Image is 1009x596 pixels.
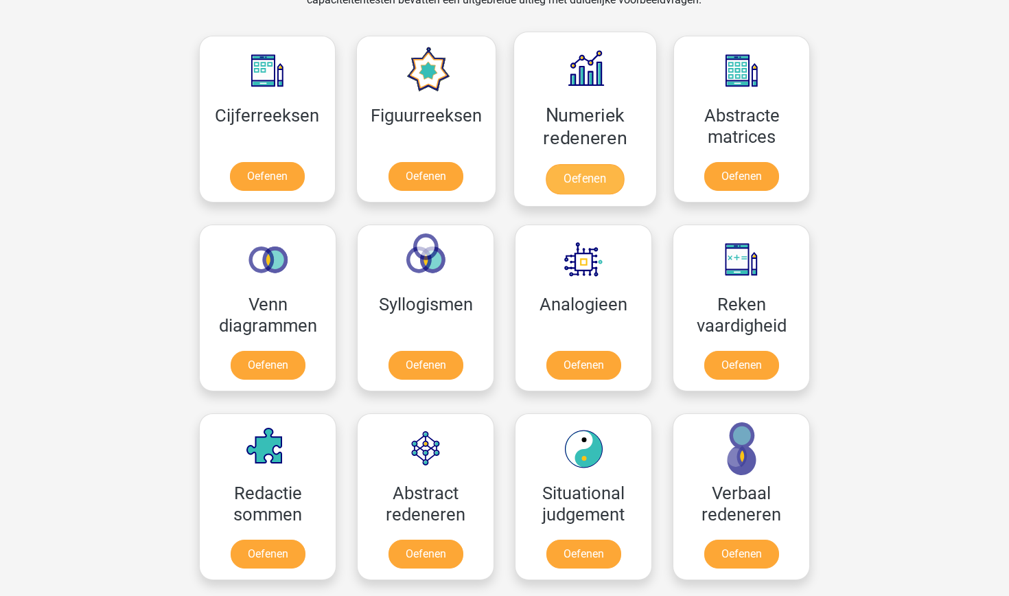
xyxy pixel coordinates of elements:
[388,351,463,380] a: Oefenen
[230,162,305,191] a: Oefenen
[231,540,305,569] a: Oefenen
[231,351,305,380] a: Oefenen
[546,351,621,380] a: Oefenen
[704,162,779,191] a: Oefenen
[546,164,624,194] a: Oefenen
[704,351,779,380] a: Oefenen
[704,540,779,569] a: Oefenen
[546,540,621,569] a: Oefenen
[388,540,463,569] a: Oefenen
[388,162,463,191] a: Oefenen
